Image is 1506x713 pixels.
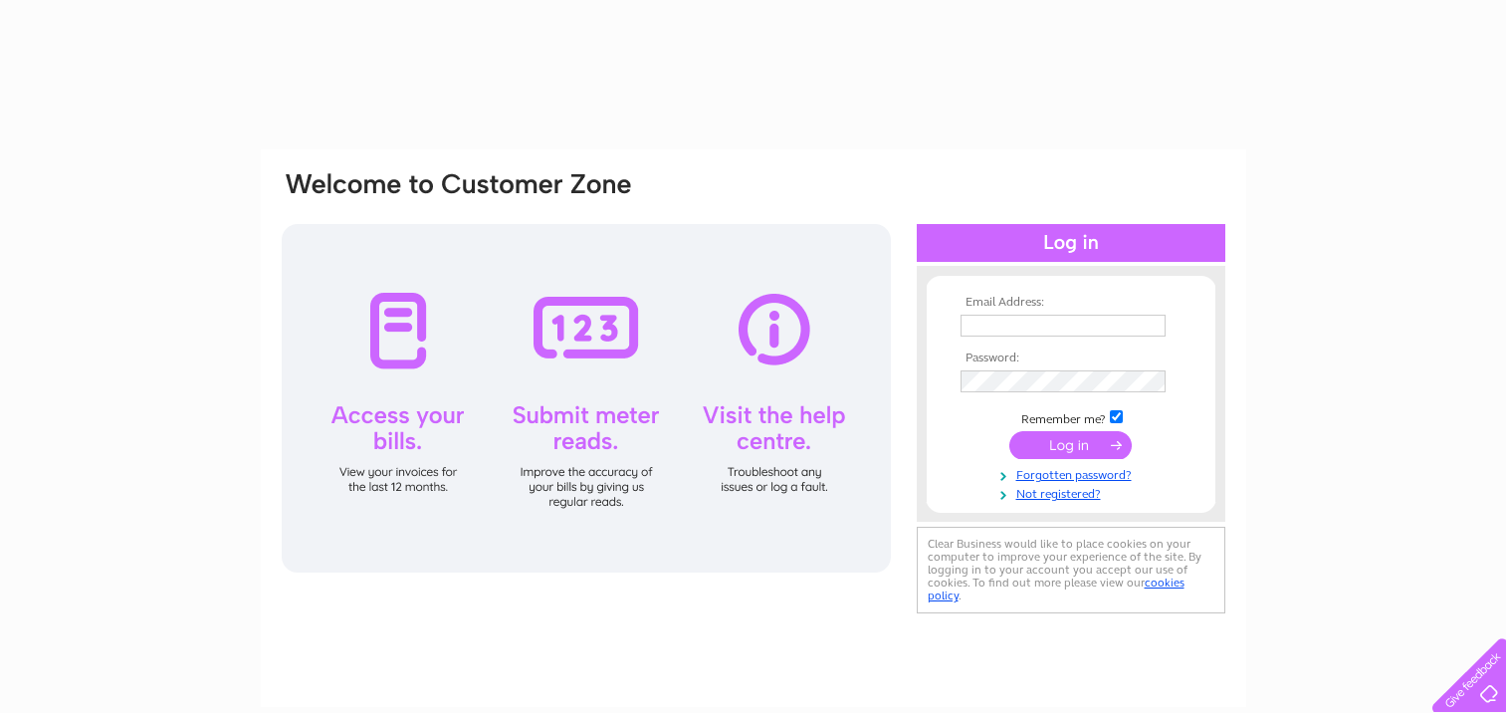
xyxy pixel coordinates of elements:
[961,483,1186,502] a: Not registered?
[956,407,1186,427] td: Remember me?
[928,576,1184,602] a: cookies policy
[917,527,1225,613] div: Clear Business would like to place cookies on your computer to improve your experience of the sit...
[956,352,1186,365] th: Password:
[956,296,1186,310] th: Email Address:
[1009,431,1132,459] input: Submit
[961,464,1186,483] a: Forgotten password?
